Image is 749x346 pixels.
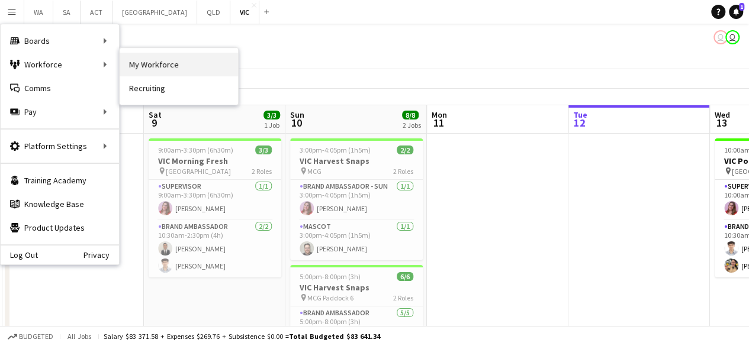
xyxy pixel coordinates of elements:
[393,167,413,176] span: 2 Roles
[729,5,743,19] a: 1
[81,1,112,24] button: ACT
[1,100,119,124] div: Pay
[739,3,744,11] span: 1
[24,1,53,24] button: WA
[264,121,279,130] div: 1 Job
[104,332,380,341] div: Salary $83 371.58 + Expenses $269.76 + Subsistence $0.00 =
[290,282,423,293] h3: VIC Harvest Snaps
[290,156,423,166] h3: VIC Harvest Snaps
[715,109,730,120] span: Wed
[230,1,259,24] button: VIC
[149,109,162,120] span: Sat
[53,1,81,24] button: SA
[6,330,55,343] button: Budgeted
[19,332,53,341] span: Budgeted
[158,145,233,154] span: 9:00am-3:30pm (6h30m)
[65,332,94,341] span: All jobs
[1,250,38,260] a: Log Out
[571,116,587,130] span: 12
[1,76,119,100] a: Comms
[252,167,272,176] span: 2 Roles
[290,109,304,120] span: Sun
[307,293,353,302] span: MCG Paddock 6
[713,116,730,130] span: 13
[1,169,119,192] a: Training Academy
[725,30,740,44] app-user-avatar: Declan Murray
[1,29,119,53] div: Boards
[166,167,231,176] span: [GEOGRAPHIC_DATA]
[713,30,728,44] app-user-avatar: Declan Murray
[288,116,304,130] span: 10
[397,145,413,154] span: 2/2
[300,272,361,281] span: 5:00pm-8:00pm (3h)
[147,116,162,130] span: 9
[1,216,119,240] a: Product Updates
[290,138,423,260] app-job-card: 3:00pm-4:05pm (1h5m)2/2VIC Harvest Snaps MCG2 RolesBrand Ambassador - SUN1/13:00pm-4:05pm (1h5m)[...
[149,156,281,166] h3: VIC Morning Fresh
[255,145,272,154] span: 3/3
[149,138,281,277] app-job-card: 9:00am-3:30pm (6h30m)3/3VIC Morning Fresh [GEOGRAPHIC_DATA]2 RolesSupervisor1/19:00am-3:30pm (6h3...
[83,250,119,260] a: Privacy
[112,1,197,24] button: [GEOGRAPHIC_DATA]
[263,111,280,119] span: 3/3
[149,220,281,277] app-card-role: Brand Ambassador2/210:30am-2:30pm (4h)[PERSON_NAME][PERSON_NAME]
[120,76,238,100] a: Recruiting
[430,116,447,130] span: 11
[403,121,421,130] div: 2 Jobs
[1,134,119,158] div: Platform Settings
[397,272,413,281] span: 6/6
[1,192,119,216] a: Knowledge Base
[307,167,322,176] span: MCG
[289,332,380,341] span: Total Budgeted $83 641.34
[290,220,423,260] app-card-role: Mascot1/13:00pm-4:05pm (1h5m)[PERSON_NAME]
[1,53,119,76] div: Workforce
[290,180,423,220] app-card-role: Brand Ambassador - SUN1/13:00pm-4:05pm (1h5m)[PERSON_NAME]
[402,111,419,119] span: 8/8
[120,53,238,76] a: My Workforce
[393,293,413,302] span: 2 Roles
[432,109,447,120] span: Mon
[197,1,230,24] button: QLD
[300,145,371,154] span: 3:00pm-4:05pm (1h5m)
[149,180,281,220] app-card-role: Supervisor1/19:00am-3:30pm (6h30m)[PERSON_NAME]
[573,109,587,120] span: Tue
